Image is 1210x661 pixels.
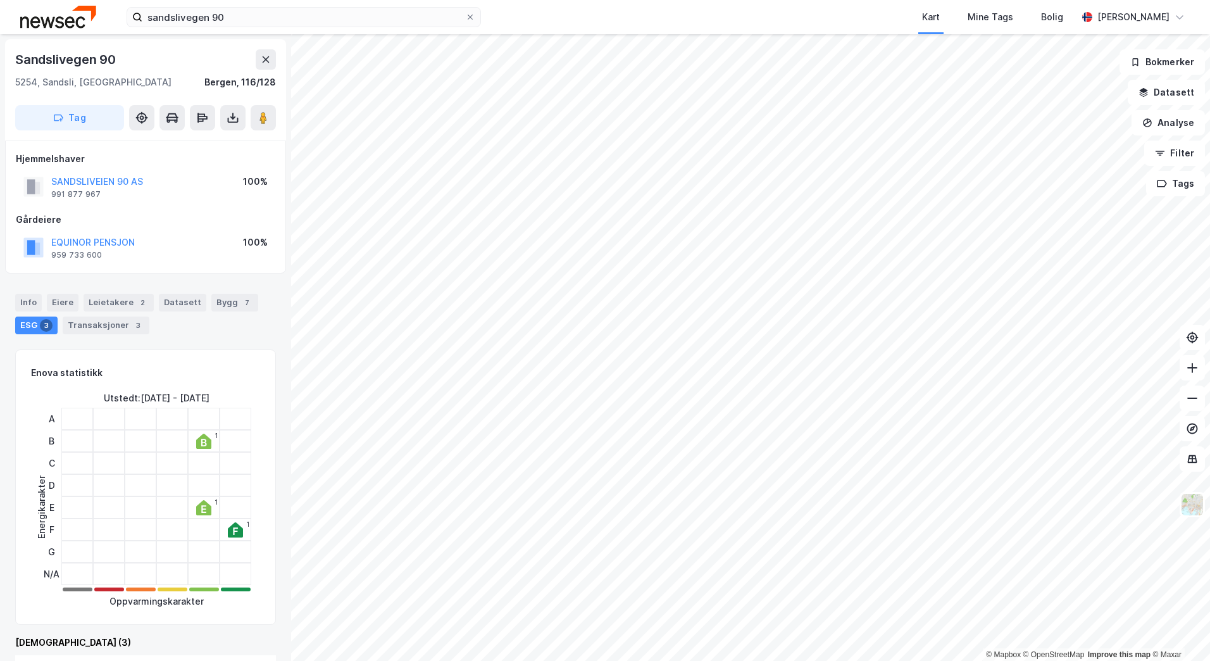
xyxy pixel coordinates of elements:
div: Transaksjoner [63,317,149,334]
button: Datasett [1128,80,1205,105]
div: 5254, Sandsli, [GEOGRAPHIC_DATA] [15,75,172,90]
div: C [44,452,59,474]
div: Leietakere [84,294,154,312]
div: E [44,496,59,519]
div: Bergen, 116/128 [204,75,276,90]
div: Energikarakter [34,475,49,539]
div: 2 [136,296,149,309]
div: Bolig [1041,9,1063,25]
div: Enova statistikk [31,365,103,381]
div: B [44,430,59,452]
iframe: Chat Widget [1147,600,1210,661]
div: 7 [240,296,253,309]
div: 1 [215,498,218,506]
div: Sandslivegen 90 [15,49,118,70]
div: N/A [44,563,59,585]
div: Datasett [159,294,206,312]
img: newsec-logo.f6e21ccffca1b3a03d2d.png [20,6,96,28]
div: Eiere [47,294,78,312]
div: 100% [243,174,268,189]
div: Gårdeiere [16,212,275,227]
div: 3 [132,319,144,332]
div: 991 877 967 [51,189,101,199]
div: G [44,541,59,563]
button: Bokmerker [1120,49,1205,75]
a: OpenStreetMap [1023,650,1085,659]
div: Oppvarmingskarakter [109,594,204,609]
button: Tags [1146,171,1205,196]
button: Tag [15,105,124,130]
div: 1 [215,432,218,439]
div: 959 733 600 [51,250,102,260]
div: Mine Tags [968,9,1013,25]
div: 100% [243,235,268,250]
div: A [44,408,59,430]
input: Søk på adresse, matrikkel, gårdeiere, leietakere eller personer [142,8,465,27]
button: Analyse [1132,110,1205,135]
div: F [44,519,59,541]
div: Utstedt : [DATE] - [DATE] [104,391,209,406]
div: [PERSON_NAME] [1097,9,1169,25]
div: [DEMOGRAPHIC_DATA] (3) [15,635,276,650]
button: Filter [1144,141,1205,166]
div: Info [15,294,42,312]
div: 3 [40,319,53,332]
div: Hjemmelshaver [16,151,275,167]
div: Kontrollprogram for chat [1147,600,1210,661]
a: Mapbox [986,650,1021,659]
div: ESG [15,317,58,334]
div: D [44,474,59,496]
img: Z [1180,493,1204,517]
div: Kart [922,9,940,25]
a: Improve this map [1088,650,1151,659]
div: 1 [246,520,249,528]
div: Bygg [211,294,258,312]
